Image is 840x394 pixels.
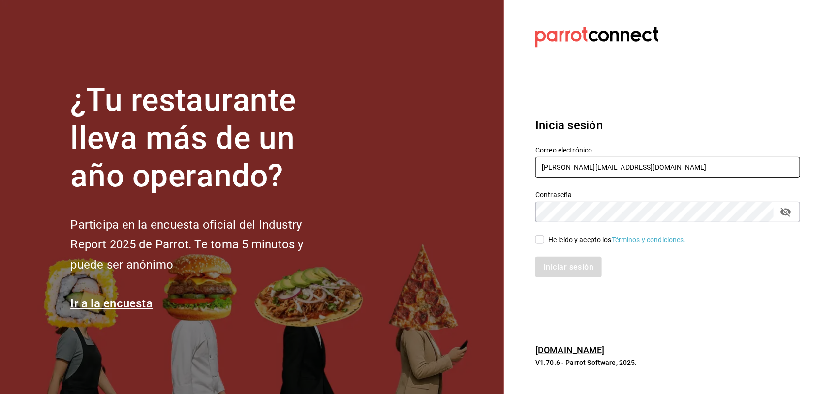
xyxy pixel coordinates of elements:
[535,117,800,134] h3: Inicia sesión
[70,82,336,195] h1: ¿Tu restaurante lleva más de un año operando?
[548,235,686,245] div: He leído y acepto los
[70,215,336,275] h2: Participa en la encuesta oficial del Industry Report 2025 de Parrot. Te toma 5 minutos y puede se...
[535,147,800,154] label: Correo electrónico
[535,358,800,367] p: V1.70.6 - Parrot Software, 2025.
[612,236,686,243] a: Términos y condiciones.
[535,192,800,199] label: Contraseña
[535,345,605,355] a: [DOMAIN_NAME]
[535,157,800,178] input: Ingresa tu correo electrónico
[70,297,153,310] a: Ir a la encuesta
[778,204,794,220] button: passwordField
